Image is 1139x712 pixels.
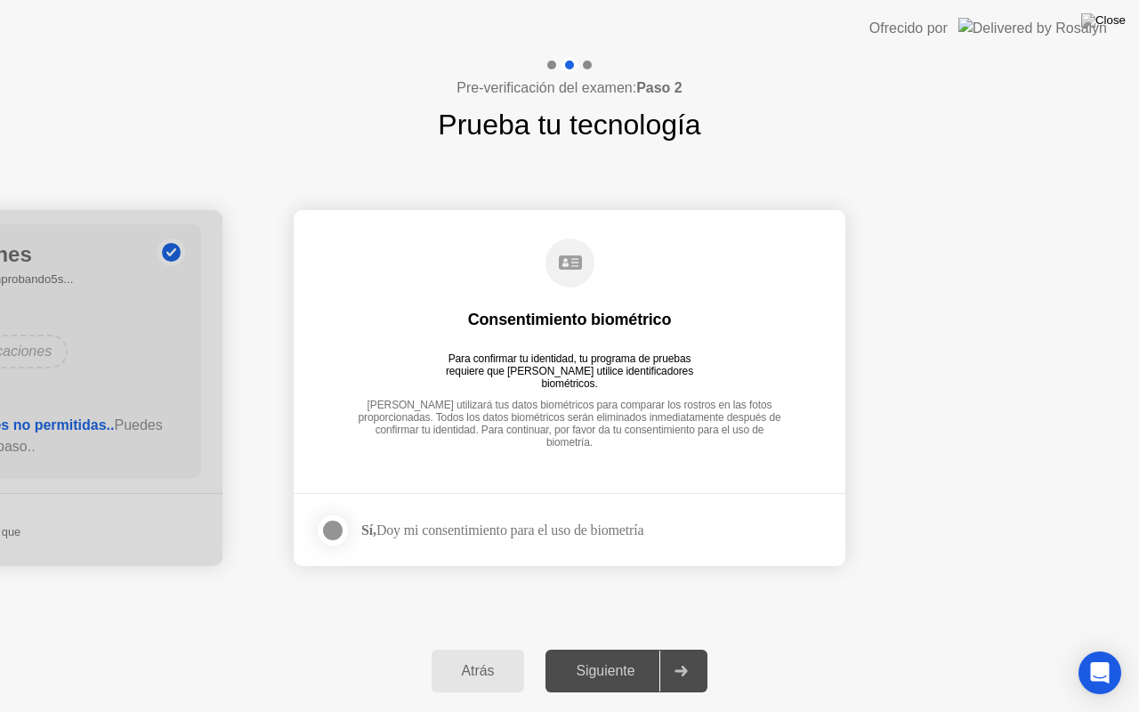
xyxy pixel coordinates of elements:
button: Siguiente [545,650,707,692]
div: Atrás [437,663,520,679]
div: Consentimiento biométrico [468,309,672,330]
img: Close [1081,13,1126,28]
button: Atrás [432,650,525,692]
h1: Prueba tu tecnología [438,103,700,146]
div: Doy mi consentimiento para el uso de biometría [361,522,643,538]
div: [PERSON_NAME] utilizará tus datos biométricos para comparar los rostros en las fotos proporcionad... [351,399,788,439]
div: Open Intercom Messenger [1078,651,1121,694]
div: Ofrecido por [869,18,948,39]
div: Siguiente [551,663,659,679]
img: Delivered by Rosalyn [958,18,1107,38]
strong: Sí, [361,522,376,538]
h4: Pre-verificación del examen: [456,77,682,99]
b: Paso 2 [636,80,683,95]
div: Para confirmar tu identidad, tu programa de pruebas requiere que [PERSON_NAME] utilice identifica... [436,352,704,377]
